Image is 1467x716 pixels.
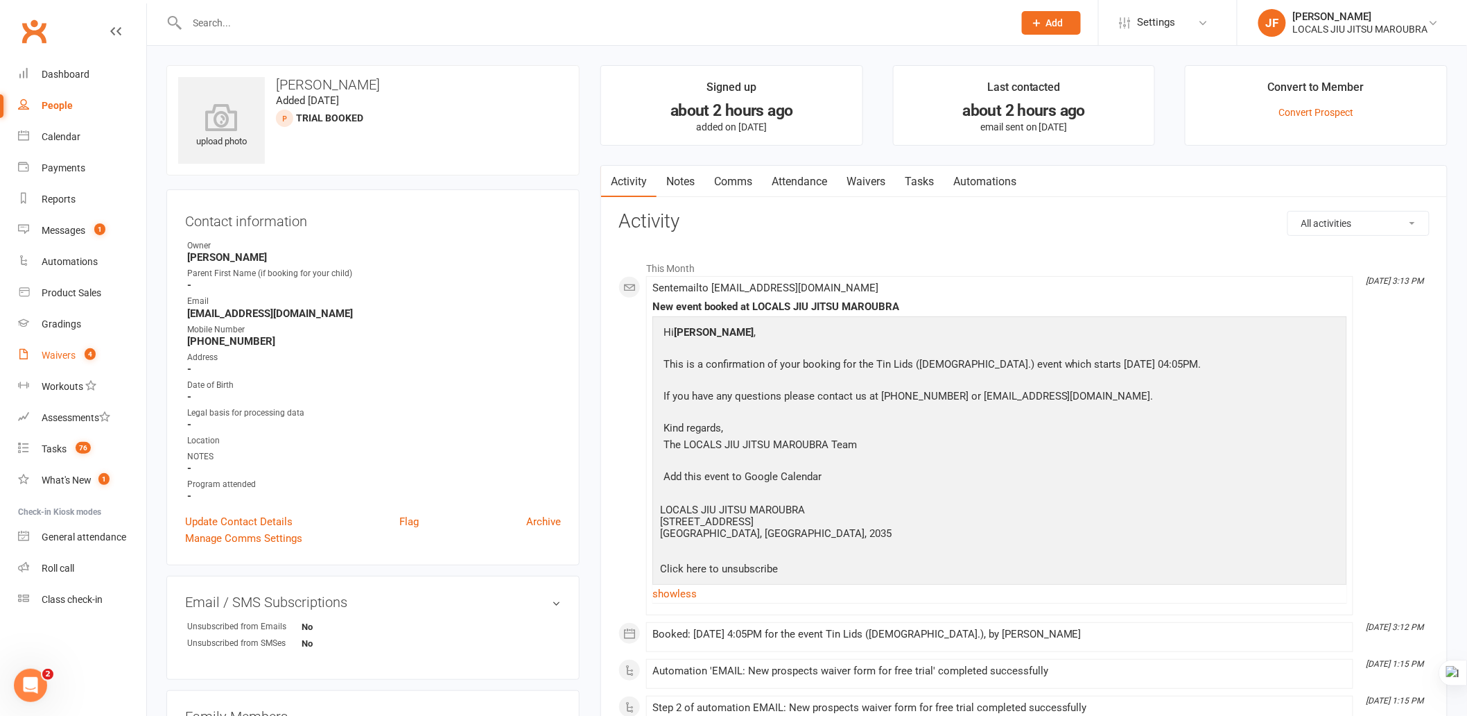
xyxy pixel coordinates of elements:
[42,100,73,111] div: People
[187,490,561,502] strong: -
[185,530,302,547] a: Manage Comms Settings
[987,78,1061,103] div: Last contacted
[42,318,81,330] div: Gradings
[187,620,302,633] div: Unsubscribed from Emails
[187,295,561,308] div: Email
[42,287,101,298] div: Product Sales
[187,335,561,348] strong: [PHONE_NUMBER]
[1293,23,1428,35] div: LOCALS JIU JITSU MAROUBRA
[42,256,98,267] div: Automations
[42,350,76,361] div: Waivers
[526,513,561,530] a: Archive
[302,638,381,649] strong: No
[1268,78,1364,103] div: Convert to Member
[17,14,51,49] a: Clubworx
[42,162,85,173] div: Payments
[187,407,561,420] div: Legal basis for processing data
[18,584,146,615] a: Class kiosk mode
[42,531,126,543] div: General attendance
[1046,17,1064,28] span: Add
[187,478,561,491] div: Program attended
[18,121,146,153] a: Calendar
[1366,696,1424,706] i: [DATE] 1:15 PM
[652,301,1347,313] div: New event booked at LOCALS JIU JITSU MAROUBRA
[18,553,146,584] a: Roll call
[1279,107,1354,118] a: Convert Prospect
[614,121,850,133] p: added on [DATE]
[18,465,146,496] a: What's New1
[1022,11,1081,35] button: Add
[42,381,83,392] div: Workouts
[1366,622,1424,632] i: [DATE] 3:12 PM
[187,351,561,364] div: Address
[302,622,381,632] strong: No
[601,166,657,198] a: Activity
[187,307,561,320] strong: [EMAIL_ADDRESS][DOMAIN_NAME]
[185,208,561,229] h3: Contact information
[42,563,74,574] div: Roll call
[42,194,76,205] div: Reports
[944,166,1026,198] a: Automations
[1293,10,1428,23] div: [PERSON_NAME]
[399,513,419,530] a: Flag
[42,669,53,680] span: 2
[178,103,265,149] div: upload photo
[42,475,92,486] div: What's New
[618,211,1430,232] h3: Activity
[187,267,561,280] div: Parent First Name (if booking for your child)
[18,278,146,309] a: Product Sales
[187,363,561,375] strong: -
[660,420,1205,457] p: Kind regards, The LOCALS JIU JITSU MAROUBRA Team
[1138,7,1176,38] span: Settings
[614,103,850,118] div: about 2 hours ago
[18,153,146,184] a: Payments
[652,584,1347,604] a: show less
[837,166,895,198] a: Waivers
[187,637,302,650] div: Unsubscribed from SMSes
[187,251,561,264] strong: [PERSON_NAME]
[660,324,1205,344] p: Hi ,
[674,326,754,339] strong: [PERSON_NAME]
[187,379,561,392] div: Date of Birth
[42,69,89,80] div: Dashboard
[18,184,146,215] a: Reports
[98,473,110,485] span: 1
[652,282,878,294] span: Sent email to [EMAIL_ADDRESS][DOMAIN_NAME]
[652,702,1347,714] div: Step 2 of automation EMAIL: New prospects waiver form for free trial completed successfully
[18,402,146,434] a: Assessments
[187,323,561,336] div: Mobile Number
[895,166,944,198] a: Tasks
[18,434,146,465] a: Tasks 76
[706,78,756,103] div: Signed up
[187,418,561,431] strong: -
[18,59,146,90] a: Dashboard
[18,309,146,340] a: Gradings
[18,522,146,553] a: General attendance kiosk mode
[85,348,96,360] span: 4
[652,665,1347,677] div: Automation 'EMAIL: New prospects waiver form for free trial' completed successfully
[618,254,1430,276] li: This Month
[18,246,146,278] a: Automations
[185,595,561,610] h3: Email / SMS Subscriptions
[296,112,363,123] span: TRIAL BOOKED
[14,669,47,702] iframe: Intercom live chat
[187,279,561,291] strong: -
[42,412,110,423] div: Assessments
[660,388,1205,408] p: If you have any questions please contact us at [PHONE_NUMBER] or [EMAIL_ADDRESS][DOMAIN_NAME].
[704,166,762,198] a: Comms
[1366,276,1424,286] i: [DATE] 3:13 PM
[42,131,80,142] div: Calendar
[659,504,892,576] td: LOCALS JIU JITSU MAROUBRA [STREET_ADDRESS] [GEOGRAPHIC_DATA], [GEOGRAPHIC_DATA], 2035 Click here ...
[276,94,339,107] time: Added [DATE]
[187,391,561,403] strong: -
[1258,9,1286,37] div: JF
[18,90,146,121] a: People
[178,77,568,92] h3: [PERSON_NAME]
[18,371,146,402] a: Workouts
[187,450,561,463] div: NOTES
[76,442,91,454] span: 76
[652,629,1347,640] div: Booked: [DATE] 4:05PM for the event Tin Lids ([DEMOGRAPHIC_DATA].), by [PERSON_NAME]
[185,513,293,530] a: Update Contact Details
[1366,659,1424,669] i: [DATE] 1:15 PM
[660,468,1205,488] p: Add this event to Google Calendar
